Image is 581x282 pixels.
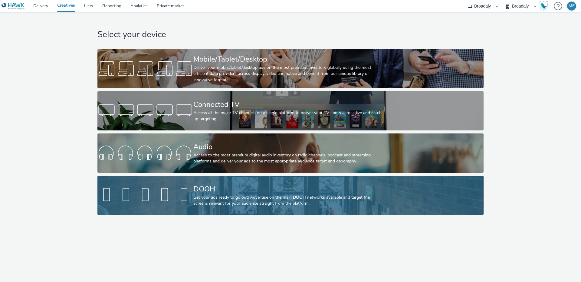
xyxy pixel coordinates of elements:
div: DOOH [193,184,385,194]
img: undefined Logo [2,2,25,10]
a: Hawk Academy [539,1,551,11]
a: DOOHGet your ads ready to go out! Advertise on the main DOOH networks available and target the sc... [97,176,483,215]
a: Connected TVAccess all the major TV channels on a single platform to deliver your TV spots across... [97,91,483,130]
div: Connected TV [193,99,385,110]
div: MF [569,2,575,11]
div: Get your ads ready to go out! Advertise on the main DOOH networks available and target the screen... [193,194,385,207]
a: Mobile/Tablet/DesktopDeliver your mobile/tablet/desktop ads on the most premium inventory globall... [97,49,483,88]
img: Hawk Academy [539,1,548,11]
a: AudioAccess to the most premium digital audio inventory on radio channels, podcast and streaming ... [97,133,483,173]
div: Deliver your mobile/tablet/desktop ads on the most premium inventory globally using the most effi... [193,65,385,83]
div: Access to the most premium digital audio inventory on radio channels, podcast and streaming platf... [193,152,385,165]
div: Audio [193,142,385,152]
h1: Select your device [97,29,483,40]
div: Mobile/Tablet/Desktop [193,54,385,65]
div: Access all the major TV channels on a single platform to deliver your TV spots across live and ca... [193,110,385,122]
